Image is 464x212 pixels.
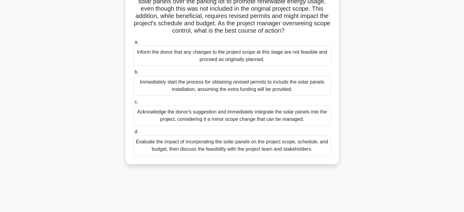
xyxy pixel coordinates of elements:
[133,106,331,126] div: Acknowledge the donor's suggestion and immediately integrate the solar panels into the project, c...
[135,69,138,74] span: b.
[135,39,138,45] span: a.
[133,46,331,66] div: Inform the donor that any changes to the project scope at this stage are not feasible and proceed...
[135,129,138,134] span: d.
[135,99,138,104] span: c.
[133,135,331,156] div: Evaluate the impact of incorporating the solar panels on the project scope, schedule, and budget,...
[133,76,331,96] div: Immediately start the process for obtaining revised permits to include the solar panels installat...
